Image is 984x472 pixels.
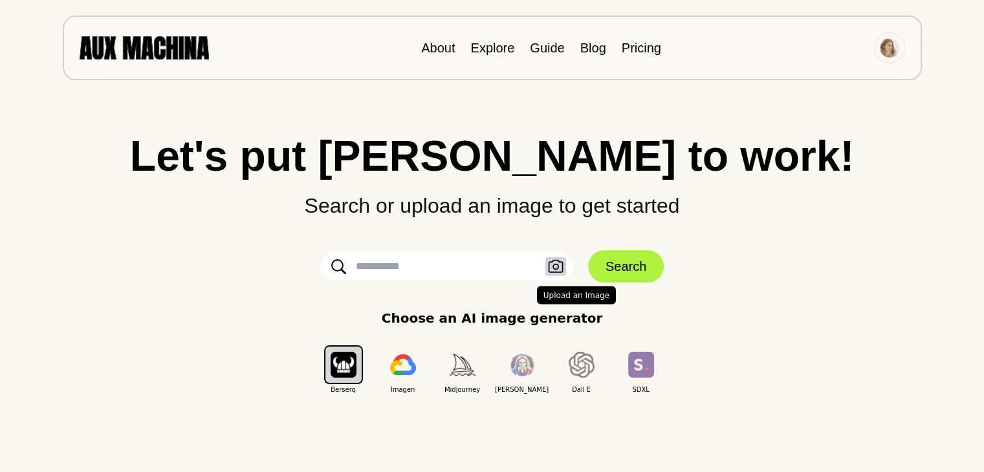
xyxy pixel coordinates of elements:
span: SDXL [611,385,671,394]
h1: Let's put [PERSON_NAME] to work! [26,134,958,177]
a: Blog [580,41,606,55]
a: Guide [530,41,564,55]
img: Dall E [569,352,595,378]
p: Choose an AI image generator [382,308,603,328]
button: Search [588,250,664,283]
img: Berserq [331,352,356,377]
img: AUX MACHINA [80,36,209,59]
p: Search or upload an image to get started [26,177,958,221]
span: Midjourney [433,385,492,394]
span: Imagen [373,385,433,394]
img: Avatar [880,38,899,58]
span: Upload an Image [537,286,616,304]
button: Upload an Image [545,257,566,276]
span: Berserq [314,385,373,394]
img: Leonardo [509,353,535,377]
a: Explore [470,41,514,55]
a: About [421,41,455,55]
a: Pricing [622,41,661,55]
img: Midjourney [450,354,476,375]
img: Imagen [390,354,416,375]
span: [PERSON_NAME] [492,385,552,394]
img: SDXL [628,352,654,377]
span: Dall E [552,385,611,394]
